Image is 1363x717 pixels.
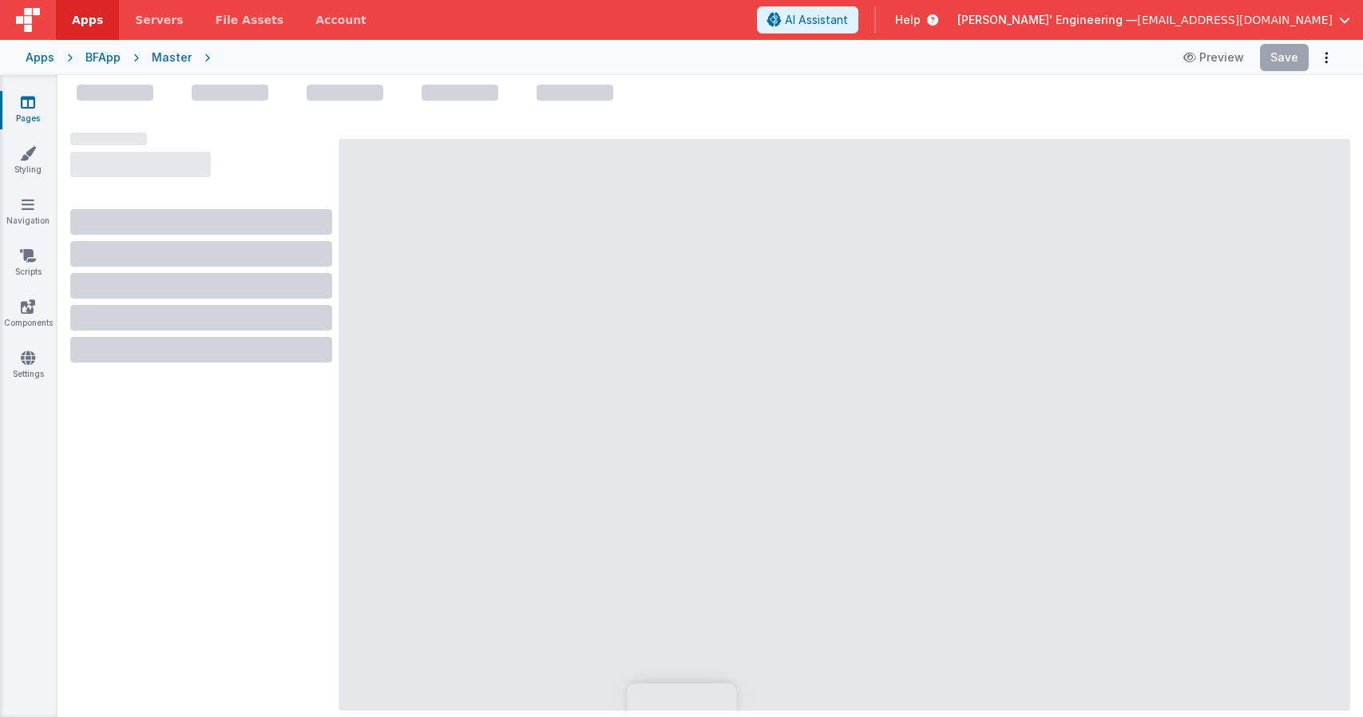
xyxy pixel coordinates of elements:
button: AI Assistant [757,6,858,34]
span: [EMAIL_ADDRESS][DOMAIN_NAME] [1137,12,1333,28]
div: Master [152,50,192,65]
span: Servers [135,12,183,28]
button: Save [1260,44,1309,71]
iframe: Marker.io feedback button [627,683,736,717]
div: Apps [26,50,54,65]
span: File Assets [216,12,284,28]
span: Apps [72,12,103,28]
span: Help [895,12,921,28]
button: [PERSON_NAME]' Engineering — [EMAIL_ADDRESS][DOMAIN_NAME] [957,12,1350,28]
span: AI Assistant [785,12,848,28]
span: [PERSON_NAME]' Engineering — [957,12,1137,28]
button: Preview [1174,45,1254,70]
div: BFApp [85,50,121,65]
button: Options [1315,46,1337,69]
